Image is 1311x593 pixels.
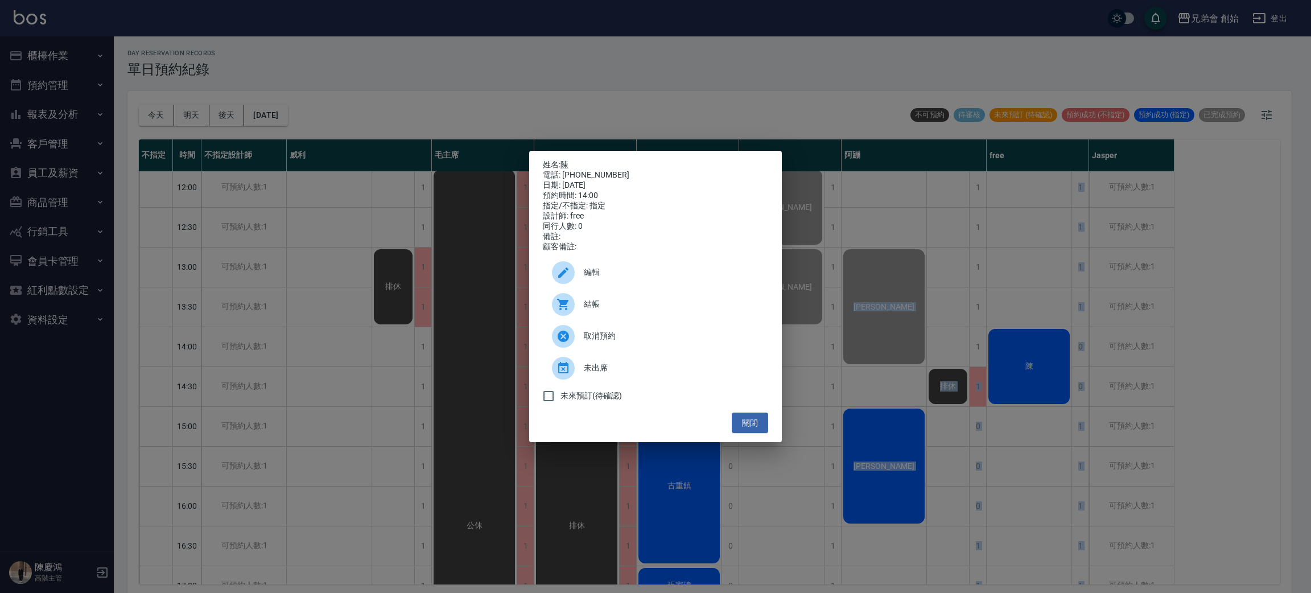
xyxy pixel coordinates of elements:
[584,330,759,342] span: 取消預約
[584,362,759,374] span: 未出席
[543,221,768,232] div: 同行人數: 0
[543,320,768,352] div: 取消預約
[543,352,768,384] div: 未出席
[543,160,768,170] p: 姓名:
[543,257,768,289] div: 編輯
[543,289,768,320] a: 結帳
[732,413,768,434] button: 關閉
[543,242,768,252] div: 顧客備註:
[584,266,759,278] span: 編輯
[560,160,568,169] a: 陳
[560,390,622,402] span: 未來預訂(待確認)
[543,211,768,221] div: 設計師: free
[543,191,768,201] div: 預約時間: 14:00
[584,298,759,310] span: 結帳
[543,232,768,242] div: 備註:
[543,180,768,191] div: 日期: [DATE]
[543,201,768,211] div: 指定/不指定: 指定
[543,170,768,180] div: 電話: [PHONE_NUMBER]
